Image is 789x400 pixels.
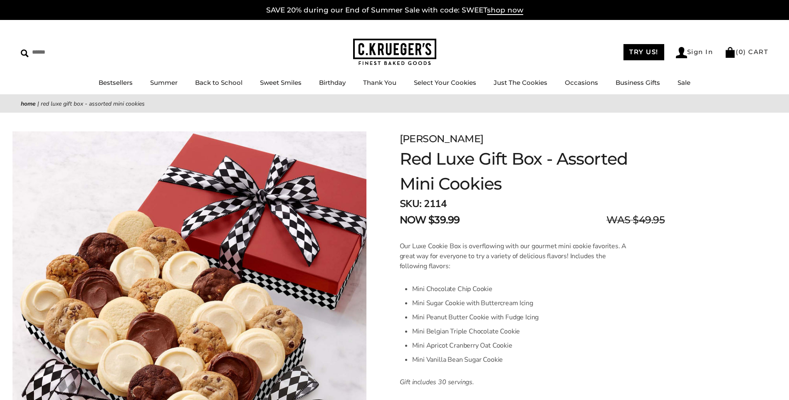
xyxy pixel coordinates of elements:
[319,79,346,86] a: Birthday
[414,79,476,86] a: Select Your Cookies
[412,296,627,310] li: Mini Sugar Cookie with Buttercream Icing
[606,212,665,227] span: WAS $49.95
[37,100,39,108] span: |
[99,79,133,86] a: Bestsellers
[195,79,242,86] a: Back to School
[400,241,627,271] p: Our Luxe Cookie Box is overflowing with our gourmet mini cookie favorites. A great way for everyo...
[616,79,660,86] a: Business Gifts
[363,79,396,86] a: Thank You
[487,6,523,15] span: shop now
[21,46,120,59] input: Search
[412,353,627,367] li: Mini Vanilla Bean Sugar Cookie
[623,44,664,60] a: TRY US!
[739,48,744,56] span: 0
[678,79,690,86] a: Sale
[676,47,713,58] a: Sign In
[424,197,446,210] span: 2114
[353,39,436,66] img: C.KRUEGER'S
[412,338,627,353] li: Mini Apricot Cranberry Oat Cookie
[266,6,523,15] a: SAVE 20% during our End of Summer Sale with code: SWEETshop now
[725,48,768,56] a: (0) CART
[725,47,736,58] img: Bag
[21,100,36,108] a: Home
[400,212,460,227] span: NOW $39.99
[400,131,665,146] div: [PERSON_NAME]
[260,79,302,86] a: Sweet Smiles
[412,324,627,338] li: Mini Belgian Triple Chocolate Cookie
[21,99,768,109] nav: breadcrumbs
[41,100,145,108] span: Red Luxe Gift Box - Assorted Mini Cookies
[400,146,665,196] h1: Red Luxe Gift Box - Assorted Mini Cookies
[412,282,627,296] li: Mini Chocolate Chip Cookie
[21,49,29,57] img: Search
[565,79,598,86] a: Occasions
[150,79,178,86] a: Summer
[400,197,422,210] strong: SKU:
[494,79,547,86] a: Just The Cookies
[412,310,627,324] li: Mini Peanut Butter Cookie with Fudge Icing
[676,47,687,58] img: Account
[400,378,474,387] em: Gift includes 30 servings.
